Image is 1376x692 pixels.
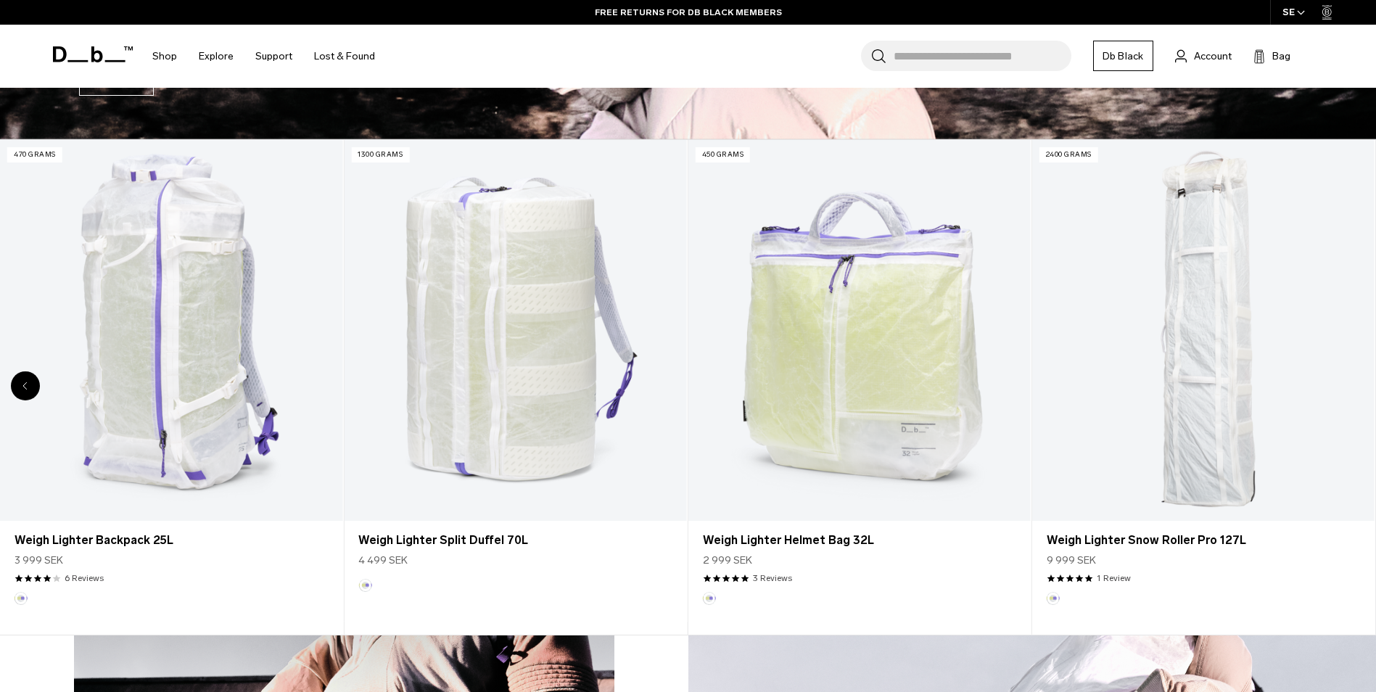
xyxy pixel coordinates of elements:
[1253,47,1290,65] button: Bag
[199,30,234,82] a: Explore
[1097,572,1131,585] a: 1 reviews
[1039,147,1098,162] p: 2400 grams
[595,6,782,19] a: FREE RETURNS FOR DB BLACK MEMBERS
[1047,553,1096,568] span: 9 999 SEK
[358,579,371,592] button: Aurora
[703,553,752,568] span: 2 999 SEK
[688,139,1032,635] div: 4 / 5
[351,147,409,162] p: 1300 grams
[1047,592,1060,605] button: Aurora
[15,553,63,568] span: 3 999 SEK
[358,553,408,568] span: 4 499 SEK
[7,147,62,162] p: 470 grams
[314,30,375,82] a: Lost & Found
[1194,49,1232,64] span: Account
[1175,47,1232,65] a: Account
[688,140,1031,521] a: Weigh Lighter Helmet Bag 32L
[65,572,104,585] a: 6 reviews
[1047,532,1360,549] a: Weigh Lighter Snow Roller Pro 127L
[11,371,40,400] div: Previous slide
[141,25,386,88] nav: Main Navigation
[753,572,792,585] a: 3 reviews
[1032,139,1376,635] div: 5 / 5
[703,532,1016,549] a: Weigh Lighter Helmet Bag 32L
[344,140,686,521] a: Weigh Lighter Split Duffel 70L
[703,592,716,605] button: Aurora
[1272,49,1290,64] span: Bag
[696,147,751,162] p: 450 grams
[344,139,688,635] div: 3 / 5
[152,30,177,82] a: Shop
[358,532,672,549] a: Weigh Lighter Split Duffel 70L
[1032,140,1375,521] a: Weigh Lighter Snow Roller Pro 127L
[15,532,328,549] a: Weigh Lighter Backpack 25L
[1093,41,1153,71] a: Db Black
[255,30,292,82] a: Support
[15,592,28,605] button: Aurora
